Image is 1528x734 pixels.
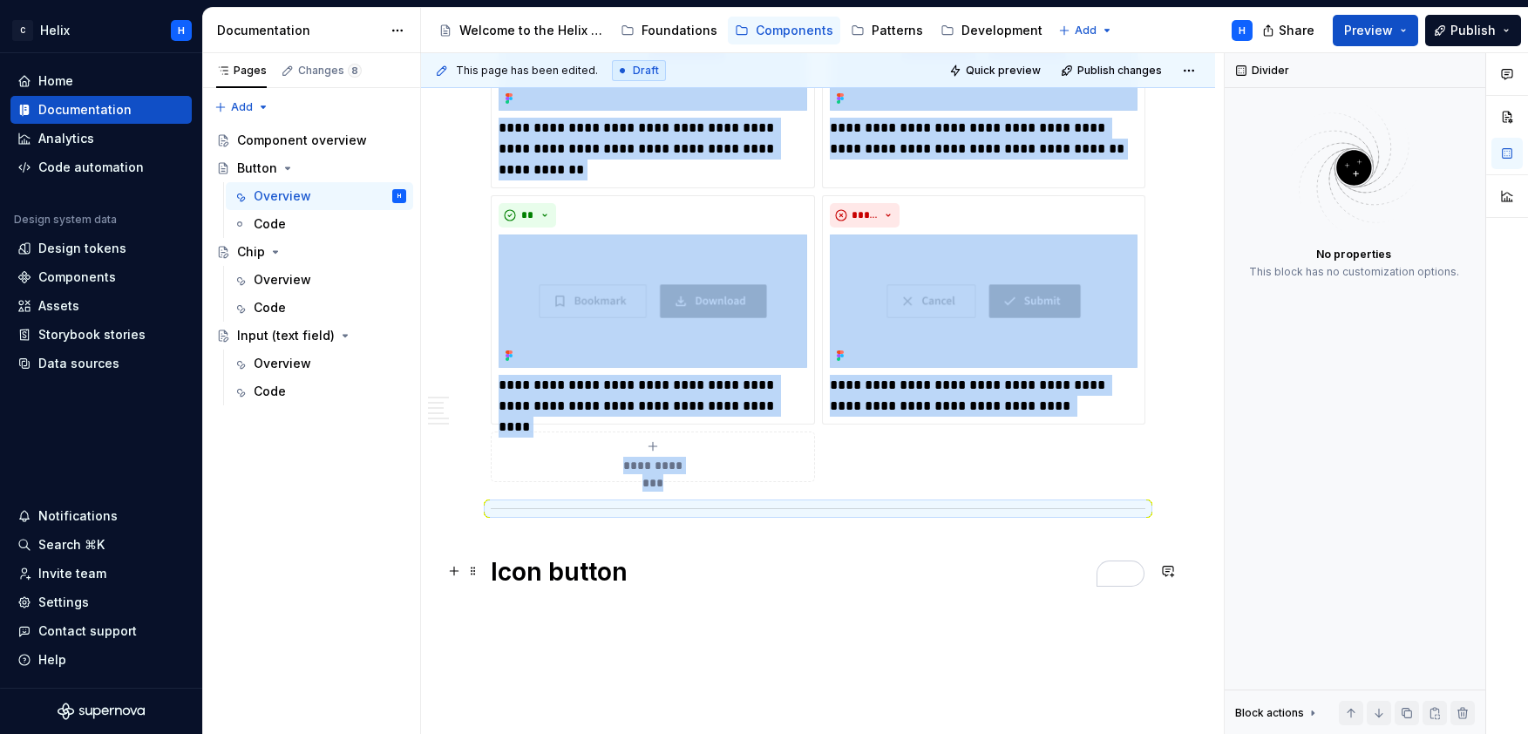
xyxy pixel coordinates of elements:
[298,64,362,78] div: Changes
[1056,58,1170,83] button: Publish changes
[633,64,659,78] span: Draft
[10,263,192,291] a: Components
[756,22,833,39] div: Components
[1450,22,1496,39] span: Publish
[38,355,119,372] div: Data sources
[226,266,413,294] a: Overview
[38,651,66,669] div: Help
[10,234,192,262] a: Design tokens
[456,64,598,78] span: This page has been edited.
[38,159,144,176] div: Code automation
[10,560,192,588] a: Invite team
[209,154,413,182] a: Button
[38,72,73,90] div: Home
[38,622,137,640] div: Contact support
[58,703,145,720] svg: Supernova Logo
[231,100,253,114] span: Add
[431,17,610,44] a: Welcome to the Helix Design System
[10,96,192,124] a: Documentation
[14,213,117,227] div: Design system data
[642,22,717,39] div: Foundations
[226,377,413,405] a: Code
[944,58,1049,83] button: Quick preview
[254,271,311,289] div: Overview
[254,383,286,400] div: Code
[491,556,1145,588] h1: Icon button
[38,536,105,554] div: Search ⌘K
[38,507,118,525] div: Notifications
[254,299,286,316] div: Code
[1053,18,1118,43] button: Add
[38,101,132,119] div: Documentation
[38,130,94,147] div: Analytics
[1239,24,1246,37] div: H
[254,355,311,372] div: Overview
[10,588,192,616] a: Settings
[10,321,192,349] a: Storybook stories
[38,268,116,286] div: Components
[1279,22,1314,39] span: Share
[10,125,192,153] a: Analytics
[38,297,79,315] div: Assets
[1344,22,1393,39] span: Preview
[1249,265,1459,279] div: This block has no customization options.
[38,565,106,582] div: Invite team
[614,17,724,44] a: Foundations
[10,617,192,645] button: Contact support
[934,17,1049,44] a: Development
[348,64,362,78] span: 8
[431,13,1049,48] div: Page tree
[209,126,413,405] div: Page tree
[961,22,1042,39] div: Development
[1253,15,1326,46] button: Share
[966,64,1041,78] span: Quick preview
[1333,15,1418,46] button: Preview
[1425,15,1521,46] button: Publish
[254,187,311,205] div: Overview
[1235,701,1320,725] div: Block actions
[38,326,146,343] div: Storybook stories
[10,531,192,559] button: Search ⌘K
[217,22,382,39] div: Documentation
[226,210,413,238] a: Code
[237,132,367,149] div: Component overview
[209,126,413,154] a: Component overview
[226,182,413,210] a: OverviewH
[728,17,840,44] a: Components
[10,502,192,530] button: Notifications
[254,215,286,233] div: Code
[3,11,199,49] button: CHelixH
[226,350,413,377] a: Overview
[10,292,192,320] a: Assets
[216,64,267,78] div: Pages
[10,67,192,95] a: Home
[10,153,192,181] a: Code automation
[209,238,413,266] a: Chip
[844,17,930,44] a: Patterns
[1316,248,1391,262] div: No properties
[38,240,126,257] div: Design tokens
[12,20,33,41] div: C
[209,95,275,119] button: Add
[237,243,265,261] div: Chip
[1077,64,1162,78] span: Publish changes
[1075,24,1097,37] span: Add
[1235,706,1304,720] div: Block actions
[226,294,413,322] a: Code
[40,22,70,39] div: Helix
[38,594,89,611] div: Settings
[830,234,1138,368] img: 0a428df0-f908-4409-9b88-7680188e2f90.png
[10,646,192,674] button: Help
[499,234,807,368] img: 28a13a0b-38b4-4568-bcba-51aa275468bc.png
[237,160,277,177] div: Button
[237,327,335,344] div: Input (text field)
[397,187,401,205] div: H
[10,350,192,377] a: Data sources
[872,22,923,39] div: Patterns
[459,22,603,39] div: Welcome to the Helix Design System
[209,322,413,350] a: Input (text field)
[178,24,185,37] div: H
